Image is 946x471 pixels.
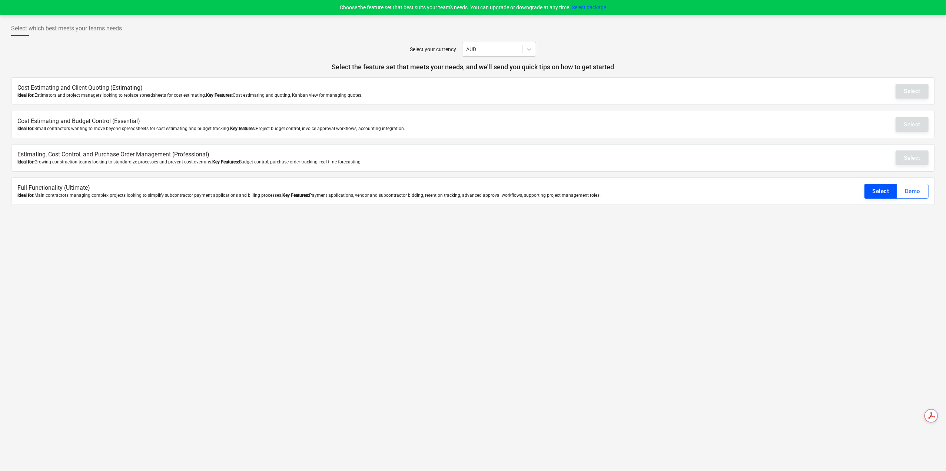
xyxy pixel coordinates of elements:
[897,184,929,199] button: Demo
[17,84,777,92] p: Cost Estimating and Client Quoting (Estimating)
[17,159,777,165] div: Growing construction teams looking to standardize processes and prevent cost overruns. Budget con...
[17,184,777,192] p: Full Functionality (Ultimate)
[17,192,777,199] div: Main contractors managing complex projects looking to simplify subcontractor payment applications...
[230,126,256,131] b: Key features:
[282,193,309,198] b: Key Features:
[206,93,233,98] b: Key Features:
[17,126,34,131] b: Ideal for:
[340,4,606,11] p: Choose the feature set that best suits your team's needs. You can upgrade or downgrade at any time.
[17,93,34,98] b: Ideal for:
[17,117,777,126] p: Cost Estimating and Budget Control (Essential)
[572,4,606,11] button: Select package
[909,435,946,471] iframe: Chat Widget
[905,186,920,196] div: Demo
[17,159,34,165] b: Ideal for:
[212,159,239,165] b: Key Features:
[11,24,122,33] span: Select which best meets your teams needs
[11,63,935,72] p: Select the feature set that meets your needs, and we'll send you quick tips on how to get started
[410,46,456,53] p: Select your currency
[17,92,777,99] div: Estimators and project managers looking to replace spreadsheets for cost estimating. Cost estimat...
[17,150,777,159] p: Estimating, Cost Control, and Purchase Order Management (Professional)
[17,126,777,132] div: Small contractors wanting to move beyond spreadsheets for cost estimating and budget tracking. Pr...
[17,193,34,198] b: Ideal for:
